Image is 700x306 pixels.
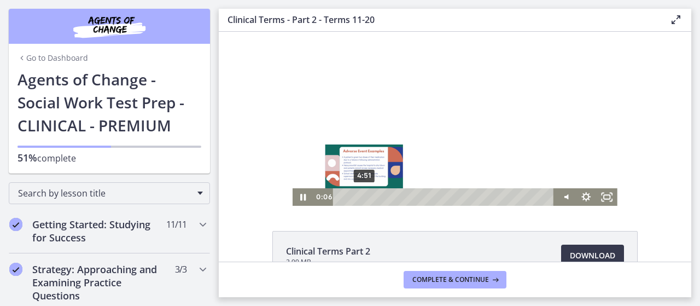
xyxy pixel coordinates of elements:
[219,24,691,206] iframe: Video Lesson
[9,218,22,231] i: Completed
[404,271,506,288] button: Complete & continue
[286,258,370,267] span: 2.99 MB
[44,13,175,39] img: Agents of Change
[412,275,489,284] span: Complete & continue
[9,182,210,204] div: Search by lesson title
[17,151,37,164] span: 51%
[32,263,166,302] h2: Strategy: Approaching and Examining Practice Questions
[336,164,357,182] button: Mute
[357,164,378,182] button: Show settings menu
[18,187,192,199] span: Search by lesson title
[561,245,624,267] a: Download
[17,53,88,63] a: Go to Dashboard
[175,263,186,276] span: 3 / 3
[9,263,22,276] i: Completed
[227,13,652,26] h3: Clinical Terms - Part 2 - Terms 11-20
[32,218,166,244] h2: Getting Started: Studying for Success
[378,164,399,182] button: Fullscreen
[570,249,615,262] span: Download
[166,218,186,231] span: 11 / 11
[17,68,201,137] h1: Agents of Change - Social Work Test Prep - CLINICAL - PREMIUM
[286,245,370,258] span: Clinical Terms Part 2
[17,151,201,165] p: complete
